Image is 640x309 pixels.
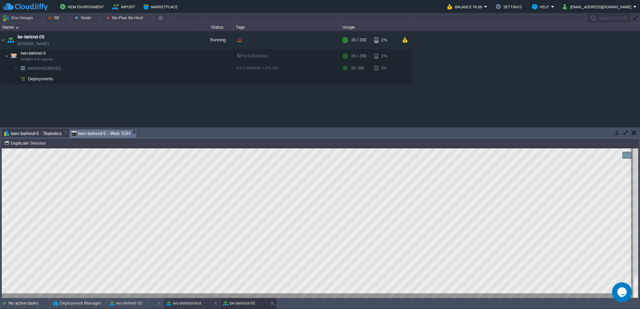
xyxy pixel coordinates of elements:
[351,63,364,73] div: 15 / 200
[18,63,27,73] img: AMDAwAAAACH5BAEAAAAALAAAAAABAAEAAAICRAEAOw==
[27,65,62,71] span: behind-5
[110,300,142,307] button: ws-behind-32
[166,300,201,307] button: ws-behind-test
[1,23,200,31] div: Name
[9,49,18,63] img: AMDAwAAAACH5BAEAAAAALAAAAAABAAEAAAICRAEAOw==
[27,76,54,82] a: Deployments
[237,54,267,58] span: no SLB access
[200,31,234,49] div: Running
[143,3,180,11] button: Marketplace
[4,129,62,137] span: ben-behind-5 : Statistics
[27,65,62,71] a: behind-5(169182)
[496,3,524,11] button: Settings
[5,49,9,63] img: AMDAwAAAACH5BAEAAAAALAAAAAABAAEAAAICRAEAOw==
[532,3,551,11] button: Help
[612,282,633,302] iframe: chat widget
[0,31,6,49] img: AMDAwAAAACH5BAEAAAAALAAAAAABAAEAAAICRAEAOw==
[21,57,53,61] span: TomEE+ 8.0.3-plume
[4,140,48,146] button: Duplicate Session
[374,49,396,63] div: 1%
[6,31,15,49] img: AMDAwAAAACH5BAEAAAAALAAAAAABAAEAAAICRAEAOw==
[8,298,50,309] div: No active tasks
[18,34,44,40] a: be-behind-05
[20,50,47,56] span: ben-behind-5
[75,13,93,23] button: Node
[234,23,340,31] div: Tags
[201,23,233,31] div: Status
[351,31,366,49] div: 15 / 200
[2,13,35,23] button: Env Groups
[60,3,106,11] button: New Environment
[112,3,137,11] button: Import
[351,49,366,63] div: 15 / 200
[48,13,62,23] button: BE
[53,300,101,307] button: Deployment Manager
[44,66,61,71] span: (169182)
[18,40,49,47] a: [DOMAIN_NAME]
[237,66,279,70] span: 8.0.3-plume-jdk-1.8.0_202
[14,63,18,73] img: AMDAwAAAACH5BAEAAAAALAAAAAABAAEAAAICRAEAOw==
[447,3,484,11] button: Balance ₹0.00
[71,129,130,138] span: ben-behind-5 : Web SSH
[16,27,19,28] img: AMDAwAAAACH5BAEAAAAALAAAAAABAAEAAAICRAEAOw==
[374,63,396,73] div: 1%
[374,31,396,49] div: 1%
[563,3,633,11] button: [EMAIL_ADDRESS][DOMAIN_NAME]
[20,51,47,56] a: ben-behind-5TomEE+ 8.0.3-plume
[14,74,18,84] img: AMDAwAAAACH5BAEAAAAALAAAAAABAAEAAAICRAEAOw==
[106,13,145,23] button: Be-Plan Be Hind
[18,74,27,84] img: AMDAwAAAACH5BAEAAAAALAAAAAABAAEAAAICRAEAOw==
[341,23,411,31] div: Usage
[2,3,48,11] img: CloudJiffy
[223,300,255,307] button: be-behind-05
